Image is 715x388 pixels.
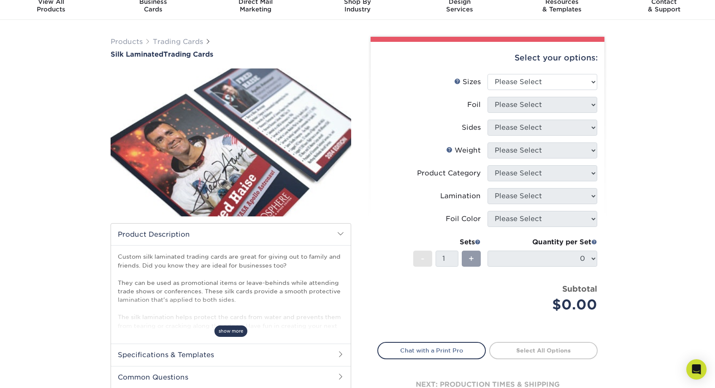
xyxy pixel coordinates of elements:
div: Product Category [417,168,481,178]
h2: Common Questions [111,366,351,388]
span: - [421,252,425,265]
p: Custom silk laminated trading cards are great for giving out to family and friends. Did you know ... [118,252,344,339]
span: + [469,252,474,265]
a: Chat with a Print Pro [377,342,486,359]
div: Select your options: [377,42,598,74]
h2: Specifications & Templates [111,344,351,366]
a: Select All Options [489,342,598,359]
div: Quantity per Set [487,237,597,247]
h1: Trading Cards [111,50,351,58]
div: Sides [462,123,481,133]
div: Foil Color [446,214,481,224]
div: Open Intercom Messenger [686,359,707,380]
a: Products [111,38,143,46]
div: $0.00 [494,295,597,315]
div: Sizes [454,77,481,87]
div: Sets [413,237,481,247]
div: Weight [446,145,481,156]
div: Lamination [440,191,481,201]
span: Silk Laminated [111,50,163,58]
span: show more [214,325,247,337]
a: Silk LaminatedTrading Cards [111,50,351,58]
strong: Subtotal [562,284,597,293]
div: Foil [467,100,481,110]
img: Silk Laminated 01 [111,59,351,226]
a: Trading Cards [153,38,203,46]
h2: Product Description [111,224,351,245]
